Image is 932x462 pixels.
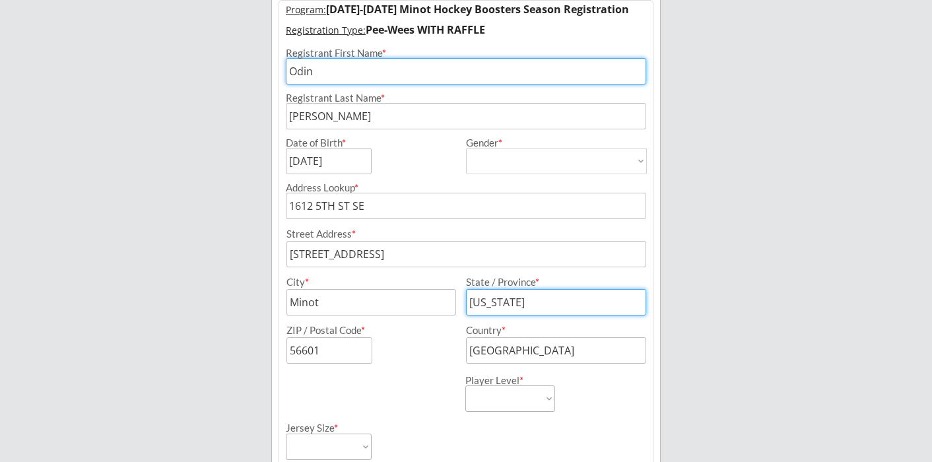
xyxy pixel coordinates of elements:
u: Registration Type: [286,24,366,36]
div: City [286,277,454,287]
div: Jersey Size [286,423,354,433]
u: Program: [286,3,326,16]
div: Country [466,325,630,335]
strong: [DATE]-[DATE] Minot Hockey Boosters Season Registration [326,2,629,16]
input: Street, City, Province/State [286,193,646,219]
div: State / Province [466,277,630,287]
div: Player Level [465,376,555,385]
div: Gender [466,138,647,148]
div: Registrant Last Name [286,93,646,103]
div: Registrant First Name [286,48,646,58]
div: Street Address [286,229,646,239]
div: ZIP / Postal Code [286,325,454,335]
div: Date of Birth [286,138,354,148]
strong: Pee-Wees WITH RAFFLE [366,22,485,37]
div: Address Lookup [286,183,646,193]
